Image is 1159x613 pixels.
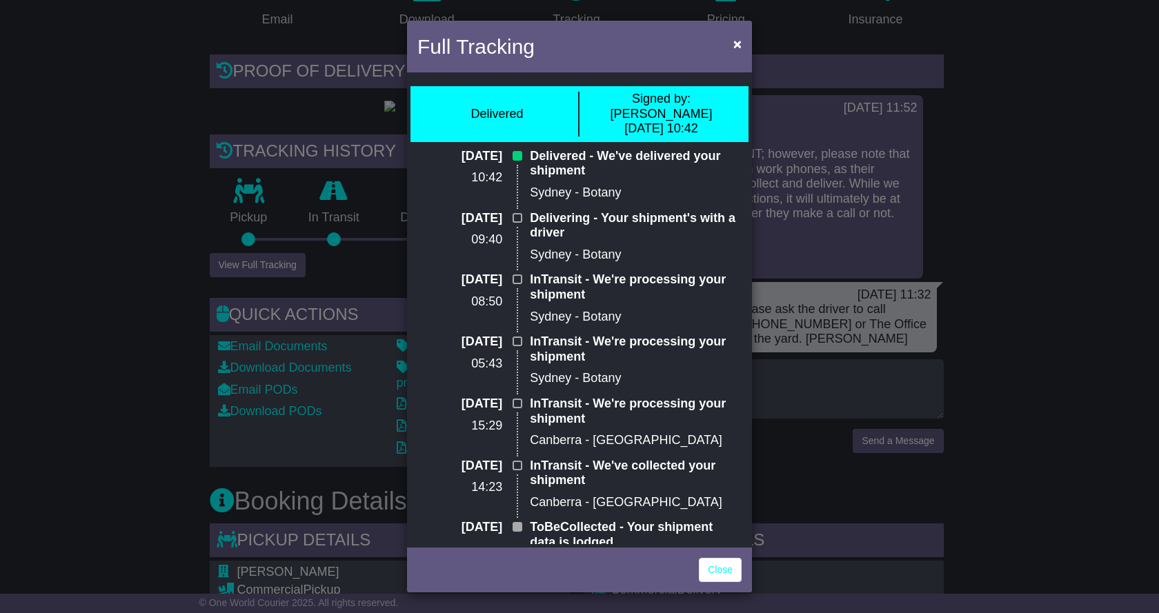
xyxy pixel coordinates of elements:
p: [DATE] [417,396,502,412]
p: 09:40 [417,232,502,248]
p: 14:23 [417,480,502,495]
button: Close [726,30,749,58]
p: 10:42 [417,170,502,185]
span: Signed by: [632,92,691,105]
p: [DATE] [417,459,502,474]
p: [DATE] [417,334,502,350]
p: Sydney - Botany [530,248,742,263]
p: Canberra - [GEOGRAPHIC_DATA] [530,433,742,448]
p: [DATE] [417,211,502,226]
span: × [733,36,742,52]
p: InTransit - We're processing your shipment [530,396,742,426]
p: Canberra - [GEOGRAPHIC_DATA] [530,495,742,510]
p: InTransit - We've collected your shipment [530,459,742,488]
p: [DATE] [417,272,502,288]
p: [DATE] [417,520,502,535]
p: 05:43 [417,356,502,372]
a: Close [699,558,742,582]
p: Delivering - Your shipment's with a driver [530,211,742,241]
p: [DATE] [417,149,502,164]
p: 15:29 [417,419,502,434]
p: ToBeCollected - Your shipment data is lodged [530,520,742,550]
p: Sydney - Botany [530,185,742,201]
div: [PERSON_NAME] [DATE] 10:42 [586,92,736,137]
p: Delivered - We've delivered your shipment [530,149,742,179]
p: InTransit - We're processing your shipment [530,272,742,302]
p: InTransit - We're processing your shipment [530,334,742,364]
h4: Full Tracking [417,31,535,62]
div: Delivered [470,107,523,122]
p: 08:50 [417,294,502,310]
p: Sydney - Botany [530,310,742,325]
p: Sydney - Botany [530,371,742,386]
p: 11:22 [417,542,502,557]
